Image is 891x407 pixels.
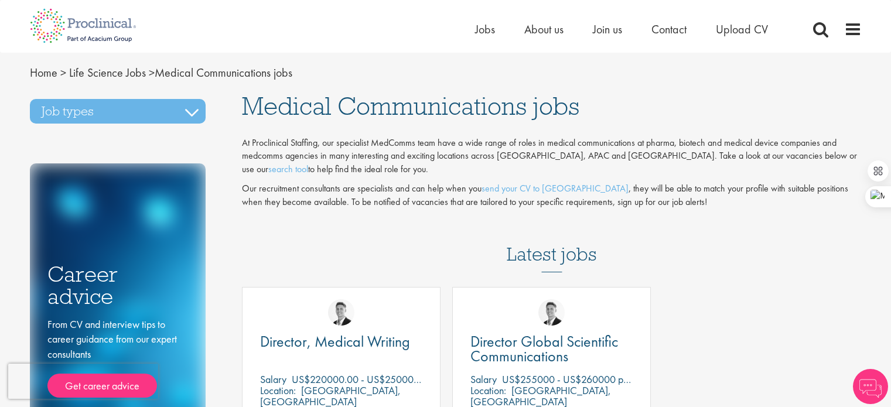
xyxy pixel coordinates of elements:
[853,369,888,404] img: Chatbot
[242,90,579,122] span: Medical Communications jobs
[716,22,768,37] a: Upload CV
[482,182,629,194] a: send your CV to [GEOGRAPHIC_DATA]
[651,22,687,37] a: Contact
[260,372,286,386] span: Salary
[60,65,66,80] span: >
[470,384,506,397] span: Location:
[242,136,862,177] p: At Proclinical Staffing, our specialist MedComms team have a wide range of roles in medical commu...
[475,22,495,37] a: Jobs
[292,372,595,386] p: US$220000.00 - US$250000.00 per annum + Highly Competitive Salary
[69,65,146,80] a: breadcrumb link to Life Science Jobs
[260,331,410,351] span: Director, Medical Writing
[470,372,497,386] span: Salary
[470,331,618,366] span: Director Global Scientific Communications
[593,22,622,37] a: Join us
[242,182,862,209] p: Our recruitment consultants are specialists and can help when you , they will be able to match yo...
[260,384,296,397] span: Location:
[502,372,660,386] p: US$255000 - US$260000 per annum
[524,22,564,37] a: About us
[47,263,188,308] h3: Career advice
[47,317,188,398] div: From CV and interview tips to career guidance from our expert consultants
[30,99,206,124] h3: Job types
[507,215,597,272] h3: Latest jobs
[470,334,633,364] a: Director Global Scientific Communications
[328,299,354,326] img: George Watson
[149,65,155,80] span: >
[8,364,158,399] iframe: reCAPTCHA
[260,334,422,349] a: Director, Medical Writing
[538,299,565,326] img: George Watson
[30,65,292,80] span: Medical Communications jobs
[268,163,308,175] a: search tool
[30,65,57,80] a: breadcrumb link to Home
